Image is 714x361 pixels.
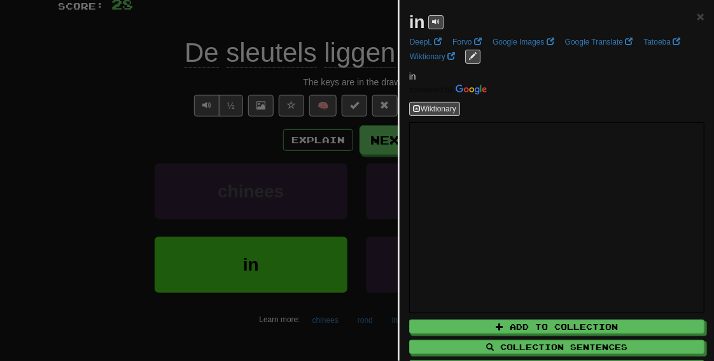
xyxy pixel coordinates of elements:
[697,10,704,23] button: Close
[406,35,445,49] a: DeepL
[489,35,558,49] a: Google Images
[409,85,487,95] img: Color short
[561,35,637,49] a: Google Translate
[449,35,486,49] a: Forvo
[409,71,416,81] span: in
[640,35,684,49] a: Tatoeba
[409,320,704,334] button: Add to Collection
[697,9,704,24] span: ×
[465,50,480,64] button: edit links
[406,50,459,64] a: Wiktionary
[409,102,460,116] button: Wiktionary
[409,12,425,32] strong: in
[409,340,704,354] button: Collection Sentences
